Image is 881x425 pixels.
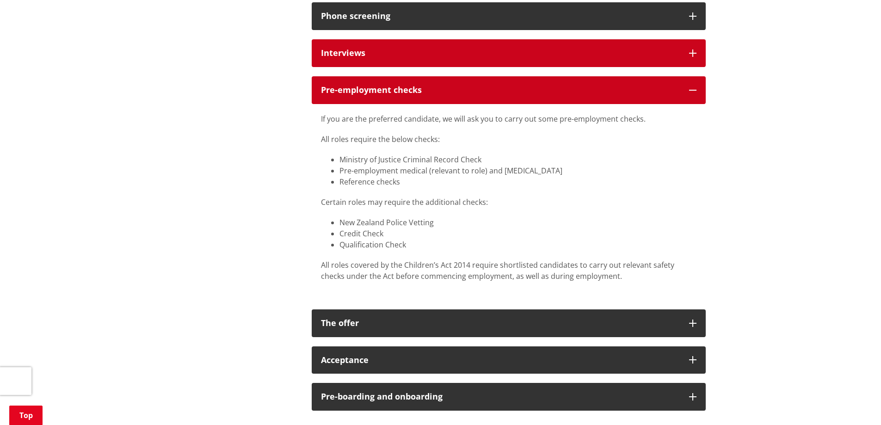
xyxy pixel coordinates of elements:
div: The offer [321,319,680,328]
button: Pre-boarding and onboarding [312,383,706,411]
div: Interviews [321,49,680,58]
li: Pre-employment medical (relevant to role) and [MEDICAL_DATA] [339,165,696,176]
button: Interviews [312,39,706,67]
li: Credit Check [339,228,696,239]
button: Acceptance [312,346,706,374]
li: Qualification Check [339,239,696,250]
p: If you are the preferred candidate, we will ask you to carry out some pre-employment checks. [321,113,696,124]
button: The offer [312,309,706,337]
div: Phone screening [321,12,680,21]
li: Reference checks [339,176,696,187]
li: New Zealand Police Vetting [339,217,696,228]
button: Pre-employment checks [312,76,706,104]
li: Ministry of Justice Criminal Record Check [339,154,696,165]
p: All roles covered by the Children’s Act 2014 require shortlisted candidates to carry out relevant... [321,259,696,282]
button: Phone screening [312,2,706,30]
div: Pre-boarding and onboarding [321,392,680,401]
a: Top [9,406,43,425]
iframe: Messenger Launcher [838,386,872,419]
p: All roles require the below checks: [321,134,696,145]
div: Pre-employment checks [321,86,680,95]
p: Certain roles may require the additional checks: [321,197,696,208]
div: Acceptance [321,356,680,365]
